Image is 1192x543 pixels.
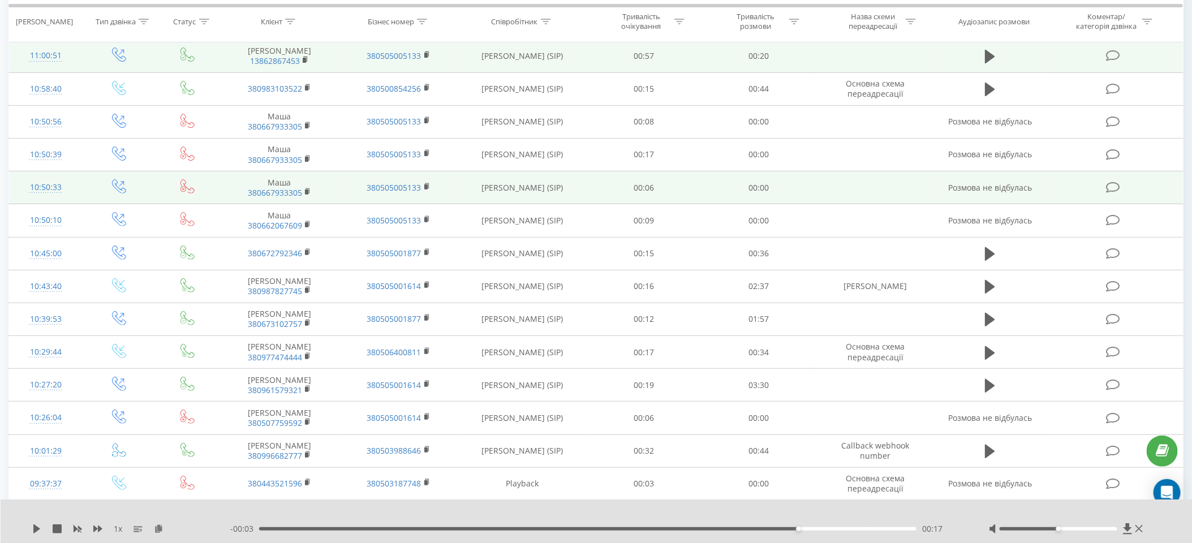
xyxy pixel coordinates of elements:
a: 380977474444 [248,352,302,363]
td: [PERSON_NAME] [220,270,339,303]
td: 00:17 [587,138,702,171]
div: 10:01:29 [20,440,71,462]
td: [PERSON_NAME] [220,434,339,467]
td: [PERSON_NAME] [220,402,339,434]
div: Статус [174,16,196,26]
span: Розмова не відбулась [948,182,1032,193]
a: 380507759592 [248,417,302,428]
div: Назва схеми переадресації [842,12,903,31]
div: Бізнес номер [368,16,414,26]
td: [PERSON_NAME] [220,336,339,369]
div: 10:39:53 [20,308,71,330]
div: Співробітник [492,16,538,26]
a: 380505005133 [367,50,421,61]
a: 380987827745 [248,286,302,296]
div: Клієнт [261,16,282,26]
a: 380505001877 [367,313,421,324]
div: Коментар/категорія дзвінка [1073,12,1139,31]
div: Аудіозапис розмови [958,16,1030,26]
td: 00:00 [702,105,816,138]
a: 380996682777 [248,450,302,461]
td: 00:12 [587,303,702,335]
td: Маша [220,171,339,204]
td: [PERSON_NAME] [220,303,339,335]
td: [PERSON_NAME] (SIP) [458,270,587,303]
td: 00:36 [702,237,816,270]
td: 00:00 [702,467,816,500]
td: 00:57 [587,40,702,72]
td: 00:03 [587,467,702,500]
td: [PERSON_NAME] (SIP) [458,72,587,105]
td: [PERSON_NAME] [220,40,339,72]
td: 00:44 [702,434,816,467]
td: 00:00 [702,402,816,434]
td: 00:44 [702,72,816,105]
a: 380667933305 [248,154,302,165]
td: [PERSON_NAME] (SIP) [458,402,587,434]
div: Accessibility label [1056,527,1061,531]
div: 10:45:00 [20,243,71,265]
div: Тривалість очікування [611,12,672,31]
span: Розмова не відбулась [948,116,1032,127]
td: [PERSON_NAME] (SIP) [458,171,587,204]
td: 00:20 [702,40,816,72]
div: 10:29:44 [20,341,71,363]
a: 380667933305 [248,121,302,132]
td: Маша [220,138,339,171]
td: [PERSON_NAME] (SIP) [458,336,587,369]
td: 00:15 [587,72,702,105]
a: 380505005133 [367,149,421,160]
td: [PERSON_NAME] (SIP) [458,303,587,335]
a: 380503988646 [367,445,421,456]
td: 00:00 [702,204,816,237]
a: 380961579321 [248,385,302,395]
td: 02:37 [702,270,816,303]
span: 1 x [114,523,122,535]
td: Callback webhook number [816,434,935,467]
td: 03:30 [702,369,816,402]
div: 10:50:39 [20,144,71,166]
td: Основна схема переадресації [816,72,935,105]
td: 00:00 [702,138,816,171]
div: 10:50:56 [20,111,71,133]
a: 380505001614 [367,412,421,423]
div: 11:00:51 [20,45,71,67]
div: Open Intercom Messenger [1154,479,1181,506]
td: 00:19 [587,369,702,402]
td: 00:32 [587,434,702,467]
td: 00:00 [702,171,816,204]
div: 10:58:40 [20,78,71,100]
td: 00:06 [587,171,702,204]
td: [PERSON_NAME] (SIP) [458,40,587,72]
span: Розмова не відбулась [948,149,1032,160]
td: Основна схема переадресації [816,467,935,500]
td: Маша [220,105,339,138]
div: 10:50:10 [20,209,71,231]
a: 380506400811 [367,347,421,357]
a: 380505005133 [367,182,421,193]
a: 380672792346 [248,248,302,258]
div: Тривалість розмови [726,12,786,31]
a: 13862867453 [250,55,300,66]
span: - 00:03 [230,523,259,535]
td: 01:57 [702,303,816,335]
td: [PERSON_NAME] (SIP) [458,369,587,402]
td: 00:34 [702,336,816,369]
td: 00:17 [587,336,702,369]
td: [PERSON_NAME] (SIP) [458,204,587,237]
span: Розмова не відбулась [948,215,1032,226]
td: Основна схема переадресації [816,336,935,369]
td: [PERSON_NAME] (SIP) [458,434,587,467]
a: 380500854256 [367,83,421,94]
span: Розмова не відбулась [948,478,1032,489]
div: 10:50:33 [20,176,71,199]
a: 380505001614 [367,380,421,390]
a: 380667933305 [248,187,302,198]
a: 380673102757 [248,318,302,329]
td: 00:16 [587,270,702,303]
td: [PERSON_NAME] (SIP) [458,105,587,138]
td: Playback [458,467,587,500]
td: [PERSON_NAME] [816,270,935,303]
td: 00:08 [587,105,702,138]
div: Accessibility label [797,527,801,531]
